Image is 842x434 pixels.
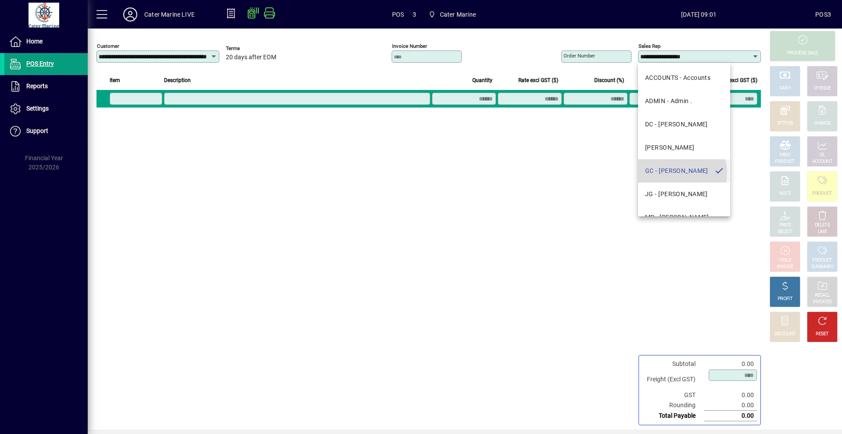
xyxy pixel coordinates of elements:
mat-label: Invoice number [392,43,427,49]
div: POS3 [815,7,831,22]
span: Quantity [472,75,492,85]
span: Settings [26,105,49,112]
td: Rounding [642,400,704,411]
td: 0.00 [704,400,757,411]
a: Settings [4,98,88,120]
div: PRODUCT [812,190,832,197]
span: 20 days after EOM [226,54,276,61]
div: PRODUCT [775,158,795,165]
mat-label: Sales rep [639,43,660,49]
td: 0.00 [704,359,757,369]
div: PRODUCT [812,257,832,264]
td: Freight (Excl GST) [642,369,704,390]
span: Terms [226,46,278,51]
div: CASH [779,85,791,92]
span: Reports [26,82,48,90]
span: Extend excl GST ($) [712,75,757,85]
span: Description [164,75,191,85]
span: Rate excl GST ($) [518,75,558,85]
span: Discount (%) [594,75,624,85]
div: PROFIT [778,296,792,302]
div: Cater Marine LIVE [144,7,195,22]
div: DELETE [815,222,830,229]
div: SELECT [778,229,793,235]
div: HOLD [779,257,791,264]
button: Profile [116,7,144,22]
td: Subtotal [642,359,704,369]
div: PRICE [779,222,791,229]
a: Home [4,31,88,53]
span: POS Entry [26,60,54,67]
a: Reports [4,75,88,97]
mat-label: Order number [564,53,595,59]
div: RESET [816,331,829,337]
div: GL [820,152,825,158]
span: GST ($) [672,75,690,85]
div: LINE [818,229,827,235]
div: SUMMARY [811,264,833,270]
span: [DATE] 09:01 [582,7,815,22]
td: Total Payable [642,411,704,421]
div: NOTE [779,190,791,197]
mat-label: Customer [97,43,119,49]
div: ACCOUNT [812,158,832,165]
span: POS [392,7,404,22]
span: Cater Marine [440,7,476,22]
td: 0.00 [704,390,757,400]
span: Support [26,127,48,134]
td: 0.00 [704,411,757,421]
div: DISCOUNT [774,331,796,337]
div: INVOICE [777,264,793,270]
div: PROCESS SALE [787,50,818,57]
span: Item [110,75,120,85]
div: RECALL [815,292,830,299]
a: Support [4,120,88,142]
div: INVOICES [813,299,831,305]
div: EFTPOS [777,120,793,127]
div: MISC [780,152,790,158]
div: CHARGE [814,120,831,127]
td: GST [642,390,704,400]
div: CHEQUE [814,85,831,92]
span: Home [26,38,43,45]
span: 3 [413,7,416,22]
span: Cater Marine [425,7,479,22]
